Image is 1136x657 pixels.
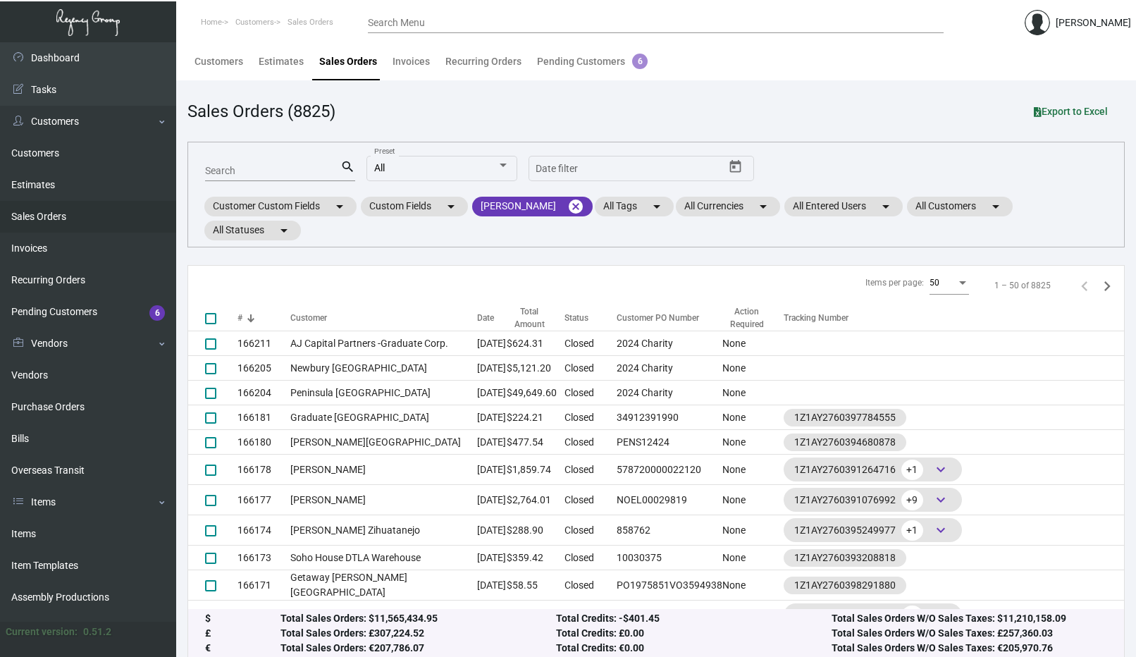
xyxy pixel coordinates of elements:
td: $288.90 [507,515,564,546]
mat-chip: All Currencies [676,197,780,216]
div: Total Sales Orders W/O Sales Taxes: $11,210,158.09 [832,612,1107,627]
span: keyboard_arrow_down [932,522,949,539]
td: Rosewood [GEOGRAPHIC_DATA] [290,601,477,631]
td: None [722,455,784,485]
div: Total Sales Orders: $11,565,434.95 [280,612,556,627]
span: keyboard_arrow_down [932,607,949,624]
td: 166173 [237,546,290,570]
td: Closed [564,331,610,356]
td: $224.21 [507,405,564,430]
mat-icon: arrow_drop_down [877,198,894,215]
td: Closed [564,570,610,601]
td: AJ Capital Partners -Graduate Corp. [290,331,477,356]
div: 1Z1AY2760391264716 [794,459,951,480]
div: [PERSON_NAME] [1056,16,1131,30]
div: Tracking Number [784,312,848,324]
td: Closed [564,356,610,381]
div: 1Z1AY2760391076992 [794,489,951,510]
td: $477.54 [507,430,564,455]
td: 166205 [237,356,290,381]
div: 1Z1AY2760394680878 [794,435,896,450]
td: [DATE] [477,570,507,601]
div: Tracking Number [784,312,1124,324]
span: All [374,162,385,173]
mat-icon: arrow_drop_down [755,198,772,215]
td: Closed [564,546,610,570]
td: None [722,601,784,631]
mat-chip: All Tags [595,197,674,216]
td: $1,859.74 [507,455,564,485]
mat-icon: arrow_drop_down [443,198,459,215]
span: +1 [901,520,923,541]
td: 166177 [237,485,290,515]
div: Total Amount [507,305,551,331]
td: Closed [564,515,610,546]
td: [DATE] [477,356,507,381]
td: Newbury [GEOGRAPHIC_DATA] [290,356,477,381]
div: Sales Orders (8825) [187,99,335,124]
input: End date [591,164,683,175]
td: Soho House DTLA Warehouse [290,546,477,570]
div: Total Sales Orders W/O Sales Taxes: £257,360.03 [832,627,1107,641]
td: $624.31 [507,331,564,356]
div: Total Credits: -$401.45 [556,612,832,627]
div: Action Required [722,305,784,331]
td: 578720000022120 [610,455,722,485]
td: [PERSON_NAME][GEOGRAPHIC_DATA] [290,430,477,455]
mat-icon: search [340,159,355,176]
td: Closed [564,485,610,515]
td: 2024 Charity [610,356,722,381]
span: Home [201,18,222,27]
td: 166171 [237,570,290,601]
div: Customer PO Number [617,312,699,324]
td: Peninsula [GEOGRAPHIC_DATA] [290,381,477,405]
mat-chip: Custom Fields [361,197,468,216]
td: [DATE] [477,546,507,570]
td: [PERSON_NAME] [290,485,477,515]
td: None [722,405,784,430]
td: 166174 [237,515,290,546]
td: None [722,546,784,570]
td: $1,864.15 [507,601,564,631]
td: None [722,515,784,546]
td: 34912391990 [610,405,722,430]
td: Graduate [GEOGRAPHIC_DATA] [290,405,477,430]
div: £ [205,627,280,641]
td: Closed [564,601,610,631]
td: [PERSON_NAME] Zihuatanejo [290,515,477,546]
td: $359.42 [507,546,564,570]
td: [DATE] [477,455,507,485]
td: PO1975851VO3594938 [610,570,722,601]
mat-chip: [PERSON_NAME] [472,197,593,216]
td: [DATE] [477,405,507,430]
td: Closed [564,381,610,405]
td: PO-86264 [610,601,722,631]
td: 2024 Charity [610,331,722,356]
td: None [722,331,784,356]
div: 1Z1AY2760398291880 [794,578,896,593]
td: $5,121.20 [507,356,564,381]
mat-icon: cancel [567,198,584,215]
span: +3 [901,606,923,626]
div: Date [477,312,507,324]
span: Export to Excel [1034,106,1108,117]
div: Recurring Orders [445,54,521,69]
td: Closed [564,405,610,430]
td: [DATE] [477,430,507,455]
td: [DATE] [477,331,507,356]
mat-chip: All Statuses [204,221,301,240]
td: Getaway [PERSON_NAME][GEOGRAPHIC_DATA] [290,570,477,601]
td: [DATE] [477,485,507,515]
td: 166204 [237,381,290,405]
div: Status [564,312,610,324]
span: keyboard_arrow_down [932,491,949,508]
div: Date [477,312,494,324]
div: Customers [195,54,243,69]
mat-chip: Customer Custom Fields [204,197,357,216]
div: Action Required [722,305,771,331]
td: 166211 [237,331,290,356]
button: Open calendar [724,156,746,178]
span: +9 [901,490,923,510]
span: Customers [235,18,274,27]
td: PENS12424 [610,430,722,455]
